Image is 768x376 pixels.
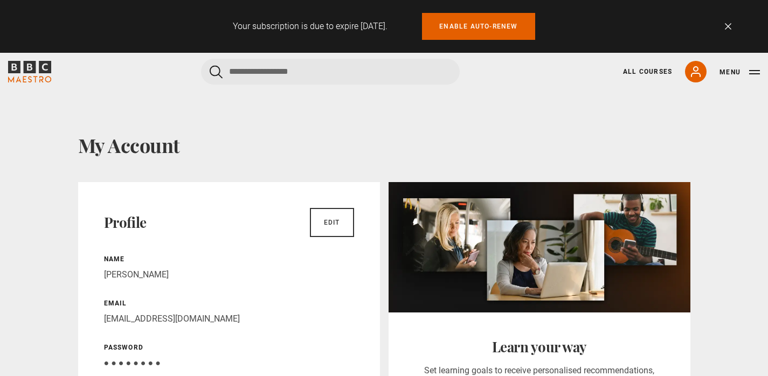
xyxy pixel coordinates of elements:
[78,134,690,156] h1: My Account
[210,65,223,79] button: Submit the search query
[104,254,354,264] p: Name
[201,59,460,85] input: Search
[422,13,535,40] a: Enable auto-renew
[414,338,665,356] h2: Learn your way
[310,208,354,237] a: Edit
[104,268,354,281] p: [PERSON_NAME]
[104,312,354,325] p: [EMAIL_ADDRESS][DOMAIN_NAME]
[719,67,760,78] button: Toggle navigation
[104,298,354,308] p: Email
[623,67,672,76] a: All Courses
[104,343,354,352] p: Password
[104,214,147,231] h2: Profile
[104,358,161,368] span: ● ● ● ● ● ● ● ●
[233,20,388,33] p: Your subscription is due to expire [DATE].
[8,61,51,82] svg: BBC Maestro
